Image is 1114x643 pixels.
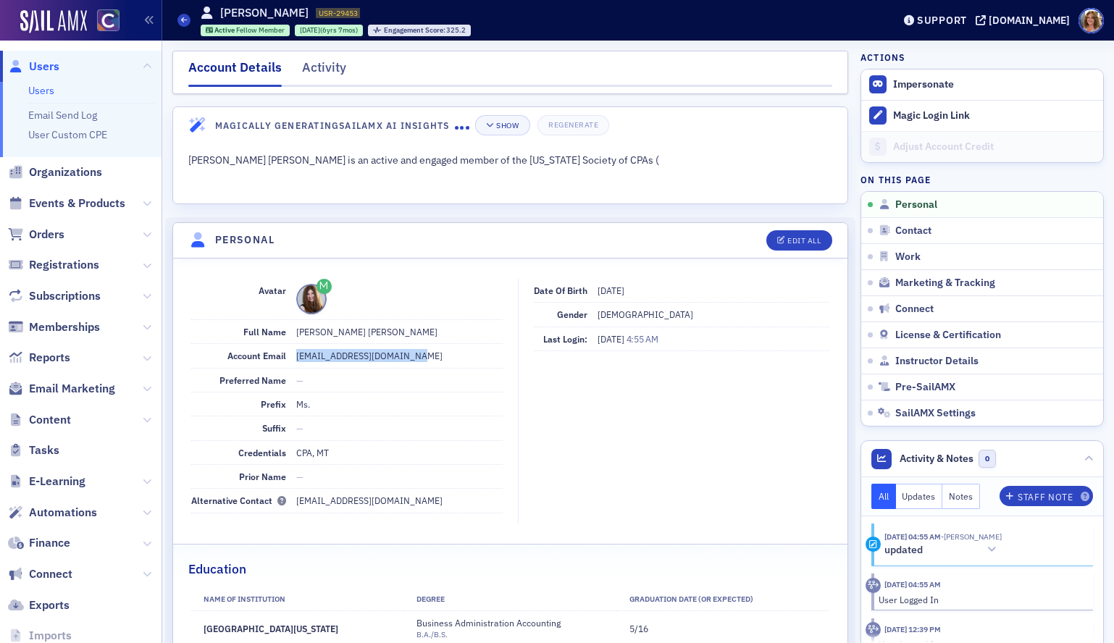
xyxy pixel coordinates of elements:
[627,333,658,345] span: 4:55 AM
[29,350,70,366] span: Reports
[29,381,115,397] span: Email Marketing
[629,623,648,634] span: 5/16
[976,15,1075,25] button: [DOMAIN_NAME]
[557,308,587,320] span: Gender
[895,303,934,316] span: Connect
[29,474,85,489] span: E-Learning
[28,109,97,122] a: Email Send Log
[29,227,64,243] span: Orders
[534,285,587,296] span: Date of Birth
[239,471,286,482] span: Prior Name
[8,196,125,211] a: Events & Products
[296,422,303,434] span: —
[8,412,71,428] a: Content
[895,277,995,290] span: Marketing & Tracking
[300,25,358,35] div: (6yrs 7mos)
[598,285,624,296] span: [DATE]
[29,566,72,582] span: Connect
[296,489,503,512] dd: [EMAIL_ADDRESS][DOMAIN_NAME]
[475,115,529,135] button: Show
[8,381,115,397] a: Email Marketing
[895,251,921,264] span: Work
[941,531,1002,542] span: Caitlyn O’Neil
[895,198,937,211] span: Personal
[296,441,503,464] dd: CPA, MT
[616,589,829,610] th: Graduation Date (Or Expected)
[979,450,997,468] span: 0
[384,27,466,35] div: 325.2
[496,122,519,130] div: Show
[884,542,1002,558] button: updated
[543,333,587,345] span: Last Login:
[201,25,290,36] div: Active: Active: Fellow Member
[29,505,97,521] span: Automations
[8,505,97,521] a: Automations
[8,566,72,582] a: Connect
[787,237,821,245] div: Edit All
[8,535,70,551] a: Finance
[243,326,286,337] span: Full Name
[1000,486,1093,506] button: Staff Note
[296,320,503,343] dd: [PERSON_NAME] [PERSON_NAME]
[262,422,286,434] span: Suffix
[296,392,503,416] dd: Ms.
[895,355,979,368] span: Instructor Details
[942,484,980,509] button: Notes
[917,14,967,27] div: Support
[893,140,1096,154] div: Adjust Account Credit
[8,350,70,366] a: Reports
[29,412,71,428] span: Content
[214,25,236,35] span: Active
[29,442,59,458] span: Tasks
[860,51,905,64] h4: Actions
[766,230,832,251] button: Edit All
[296,471,303,482] span: —
[8,442,59,458] a: Tasks
[989,14,1070,27] div: [DOMAIN_NAME]
[900,451,973,466] span: Activity & Notes
[215,232,275,248] h4: Personal
[87,9,120,34] a: View Homepage
[879,593,1084,606] div: User Logged In
[866,622,881,637] div: Activity
[300,25,320,35] span: [DATE]
[861,131,1103,162] a: Adjust Account Credit
[29,257,99,273] span: Registrations
[295,25,363,36] div: 2018-12-18 00:00:00
[896,484,943,509] button: Updates
[8,257,99,273] a: Registrations
[29,59,59,75] span: Users
[227,350,286,361] span: Account Email
[296,344,503,367] dd: [EMAIL_ADDRESS][DOMAIN_NAME]
[884,579,941,589] time: 8/11/2025 04:55 AM
[884,531,941,542] time: 8/11/2025 04:55 AM
[28,84,54,97] a: Users
[1018,493,1073,501] div: Staff Note
[28,128,107,141] a: User Custom CPE
[29,196,125,211] span: Events & Products
[219,374,286,386] span: Preferred Name
[895,407,976,420] span: SailAMX Settings
[97,9,120,32] img: SailAMX
[29,164,102,180] span: Organizations
[8,597,70,613] a: Exports
[8,319,100,335] a: Memberships
[259,285,286,296] span: Avatar
[220,5,309,21] h1: [PERSON_NAME]
[238,447,286,458] span: Credentials
[895,224,931,238] span: Contact
[403,589,616,610] th: Degree
[893,109,1096,122] div: Magic Login Link
[215,119,455,132] h4: Magically Generating SailAMX AI Insights
[871,484,896,509] button: All
[598,303,829,326] dd: [DEMOGRAPHIC_DATA]
[8,474,85,489] a: E-Learning
[895,381,955,394] span: Pre-SailAMX
[416,629,448,639] span: B.A./B.S.
[20,10,87,33] img: SailAMX
[893,78,954,91] button: Impersonate
[188,560,246,579] h2: Education
[8,164,102,180] a: Organizations
[884,624,941,634] time: 8/5/2025 12:39 PM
